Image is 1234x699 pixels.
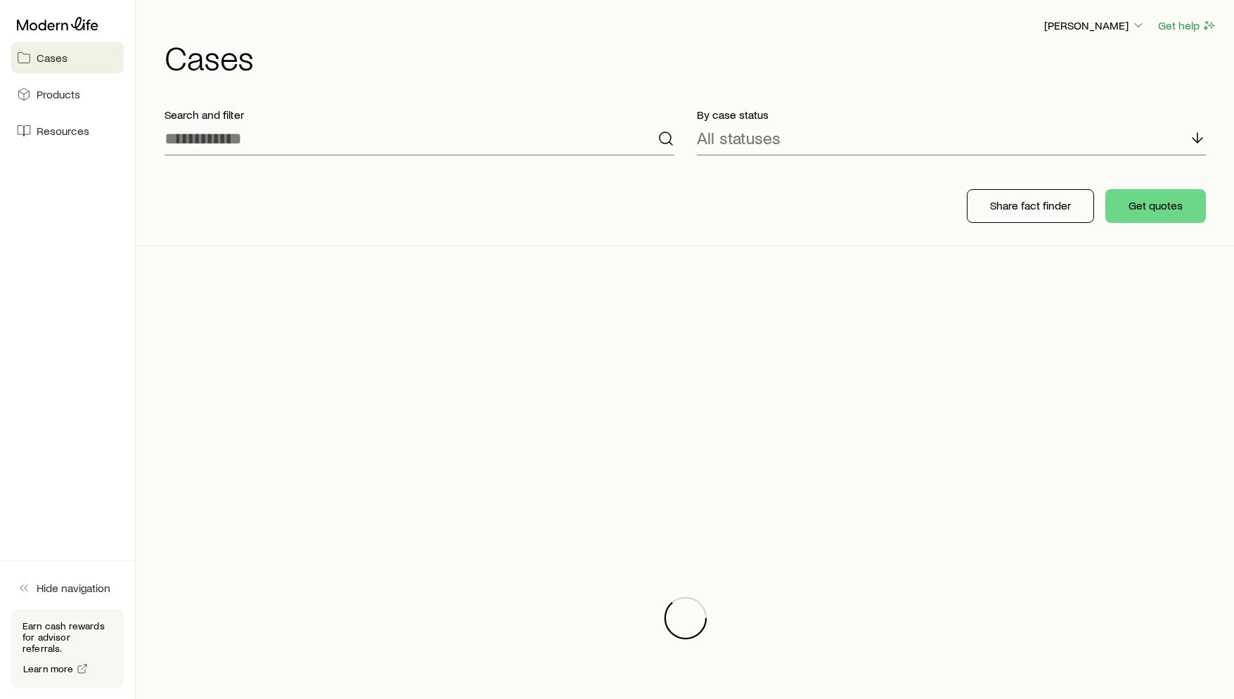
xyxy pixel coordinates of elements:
p: [PERSON_NAME] [1044,18,1145,32]
span: Learn more [23,664,74,674]
a: Resources [11,115,124,146]
a: Products [11,79,124,110]
div: Earn cash rewards for advisor referrals.Learn more [11,609,124,688]
button: Share fact finder [967,189,1094,223]
button: Get quotes [1105,189,1206,223]
h1: Cases [165,40,1217,74]
p: By case status [697,108,1207,122]
p: All statuses [697,128,780,148]
button: [PERSON_NAME] [1043,18,1146,34]
span: Products [37,87,80,101]
span: Resources [37,124,89,138]
button: Get help [1157,18,1217,34]
p: Search and filter [165,108,674,122]
span: Hide navigation [37,581,110,595]
span: Cases [37,51,68,65]
a: Cases [11,42,124,73]
p: Share fact finder [990,198,1071,212]
p: Earn cash rewards for advisor referrals. [23,620,113,654]
button: Hide navigation [11,572,124,603]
